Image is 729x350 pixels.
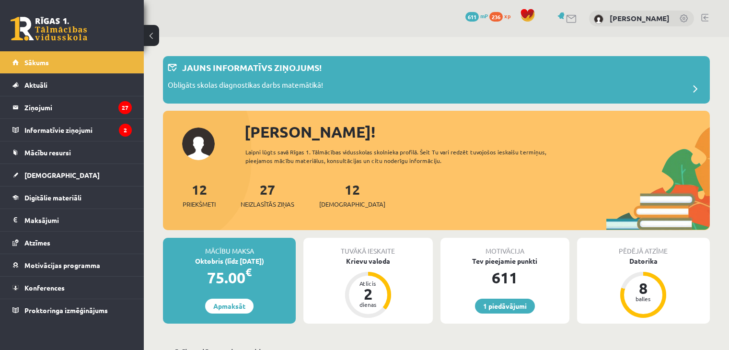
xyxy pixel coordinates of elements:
[354,286,382,302] div: 2
[24,148,71,157] span: Mācību resursi
[24,171,100,179] span: [DEMOGRAPHIC_DATA]
[303,256,432,266] div: Krievu valoda
[354,280,382,286] div: Atlicis
[205,299,254,314] a: Apmaksāt
[12,164,132,186] a: [DEMOGRAPHIC_DATA]
[182,61,322,74] p: Jauns informatīvs ziņojums!
[629,296,658,302] div: balles
[440,256,569,266] div: Tev pieejamie punkti
[163,256,296,266] div: Oktobris (līdz [DATE])
[12,299,132,321] a: Proktoringa izmēģinājums
[24,209,132,231] legend: Maksājumi
[24,283,65,292] span: Konferences
[629,280,658,296] div: 8
[24,238,50,247] span: Atzīmes
[24,193,81,202] span: Digitālie materiāli
[163,266,296,289] div: 75.00
[12,209,132,231] a: Maksājumi
[465,12,488,20] a: 611 mP
[12,51,132,73] a: Sākums
[440,266,569,289] div: 611
[594,14,603,24] img: Anna Gulbe
[480,12,488,20] span: mP
[24,81,47,89] span: Aktuāli
[168,61,705,99] a: Jauns informatīvs ziņojums! Obligāts skolas diagnostikas darbs matemātikā!
[319,199,385,209] span: [DEMOGRAPHIC_DATA]
[489,12,515,20] a: 236 xp
[12,232,132,254] a: Atzīmes
[245,148,574,165] div: Laipni lūgts savā Rīgas 1. Tālmācības vidusskolas skolnieka profilā. Šeit Tu vari redzēt tuvojošo...
[24,306,108,315] span: Proktoringa izmēģinājums
[168,80,323,93] p: Obligāts skolas diagnostikas darbs matemātikā!
[354,302,382,307] div: dienas
[183,181,216,209] a: 12Priekšmeti
[241,199,294,209] span: Neizlasītās ziņas
[465,12,479,22] span: 611
[12,187,132,209] a: Digitālie materiāli
[504,12,510,20] span: xp
[12,74,132,96] a: Aktuāli
[12,96,132,118] a: Ziņojumi27
[24,261,100,269] span: Motivācijas programma
[24,119,132,141] legend: Informatīvie ziņojumi
[303,256,432,319] a: Krievu valoda Atlicis 2 dienas
[119,124,132,137] i: 2
[12,141,132,163] a: Mācību resursi
[440,238,569,256] div: Motivācija
[118,101,132,114] i: 27
[183,199,216,209] span: Priekšmeti
[303,238,432,256] div: Tuvākā ieskaite
[12,254,132,276] a: Motivācijas programma
[241,181,294,209] a: 27Neizlasītās ziņas
[319,181,385,209] a: 12[DEMOGRAPHIC_DATA]
[12,119,132,141] a: Informatīvie ziņojumi2
[24,58,49,67] span: Sākums
[577,256,710,319] a: Datorika 8 balles
[12,277,132,299] a: Konferences
[245,265,252,279] span: €
[24,96,132,118] legend: Ziņojumi
[11,17,87,41] a: Rīgas 1. Tālmācības vidusskola
[475,299,535,314] a: 1 piedāvājumi
[244,120,710,143] div: [PERSON_NAME]!
[577,256,710,266] div: Datorika
[163,238,296,256] div: Mācību maksa
[577,238,710,256] div: Pēdējā atzīme
[489,12,503,22] span: 236
[610,13,670,23] a: [PERSON_NAME]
